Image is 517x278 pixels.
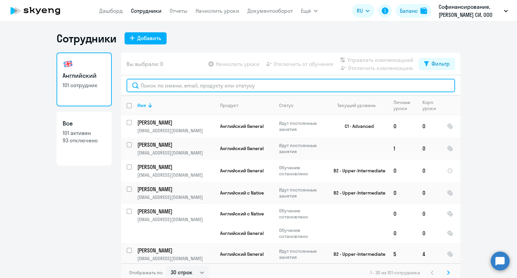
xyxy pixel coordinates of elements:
[435,3,511,19] button: Софинансирование, [PERSON_NAME] СИ, ООО
[63,71,106,80] h3: Английский
[137,247,214,254] a: [PERSON_NAME]
[220,102,238,108] div: Продукт
[388,115,417,137] td: 0
[57,32,116,45] h1: Сотрудники
[170,7,187,14] a: Отчеты
[137,185,214,193] a: [PERSON_NAME]
[352,4,374,18] button: RU
[301,4,318,18] button: Ещё
[137,163,213,171] p: [PERSON_NAME]
[63,129,106,137] p: 101 активен
[325,182,388,204] td: B2 - Upper-Intermediate
[137,255,214,262] p: [EMAIL_ADDRESS][DOMAIN_NAME]
[279,102,294,108] div: Статус
[279,227,325,239] p: Обучение остановлено
[125,32,167,44] button: Добавить
[220,123,264,129] span: Английский General
[417,115,442,137] td: 0
[279,248,325,260] p: Идут постоянные занятия
[220,230,264,236] span: Английский General
[137,208,214,215] a: [PERSON_NAME]
[137,34,161,42] div: Добавить
[137,172,214,178] p: [EMAIL_ADDRESS][DOMAIN_NAME]
[247,7,293,14] a: Документооборот
[137,163,214,171] a: [PERSON_NAME]
[63,59,73,69] img: english
[388,223,417,243] td: 0
[400,7,418,15] div: Баланс
[63,137,106,144] p: 93 отключено
[220,168,264,174] span: Английский General
[137,150,214,156] p: [EMAIL_ADDRESS][DOMAIN_NAME]
[388,137,417,160] td: 1
[57,112,112,166] a: Все101 активен93 отключено
[137,141,213,148] p: [PERSON_NAME]
[417,182,442,204] td: 0
[279,120,325,132] p: Идут постоянные занятия
[137,141,214,148] a: [PERSON_NAME]
[137,247,213,254] p: [PERSON_NAME]
[388,160,417,182] td: 0
[137,208,213,215] p: [PERSON_NAME]
[220,145,264,151] span: Английский General
[127,79,455,92] input: Поиск по имени, email, продукту или статусу
[137,119,213,126] p: [PERSON_NAME]
[439,3,501,19] p: Софинансирование, [PERSON_NAME] СИ, ООО
[196,7,239,14] a: Начислить уроки
[279,187,325,199] p: Идут постоянные занятия
[417,204,442,223] td: 0
[417,243,442,265] td: 4
[419,58,455,70] button: Фильтр
[325,115,388,137] td: C1 - Advanced
[127,60,163,68] span: Вы выбрали: 0
[420,7,427,14] img: balance
[432,60,450,68] div: Фильтр
[417,223,442,243] td: 0
[63,119,106,128] h3: Все
[396,4,431,18] button: Балансbalance
[422,99,441,111] div: Корп. уроки
[137,128,214,134] p: [EMAIL_ADDRESS][DOMAIN_NAME]
[220,211,264,217] span: Английский с Native
[279,208,325,220] p: Обучение остановлено
[301,7,311,15] span: Ещё
[388,182,417,204] td: 0
[131,7,162,14] a: Сотрудники
[137,216,214,222] p: [EMAIL_ADDRESS][DOMAIN_NAME]
[137,194,214,200] p: [EMAIL_ADDRESS][DOMAIN_NAME]
[325,243,388,265] td: B2 - Upper-Intermediate
[99,7,123,14] a: Дашборд
[137,119,214,126] a: [PERSON_NAME]
[388,204,417,223] td: 0
[279,165,325,177] p: Обучение остановлено
[63,81,106,89] p: 101 сотрудник
[137,185,213,193] p: [PERSON_NAME]
[57,53,112,106] a: Английский101 сотрудник
[129,270,163,276] span: Отображать по:
[417,160,442,182] td: 0
[220,190,264,196] span: Английский с Native
[137,102,146,108] div: Имя
[325,160,388,182] td: B2 - Upper-Intermediate
[331,102,388,108] div: Текущий уровень
[279,142,325,154] p: Идут постоянные занятия
[357,7,363,15] span: RU
[388,243,417,265] td: 5
[370,270,420,276] span: 1 - 30 из 101 сотрудника
[220,251,264,257] span: Английский General
[417,137,442,160] td: 0
[337,102,376,108] div: Текущий уровень
[393,99,417,111] div: Личные уроки
[137,102,214,108] div: Имя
